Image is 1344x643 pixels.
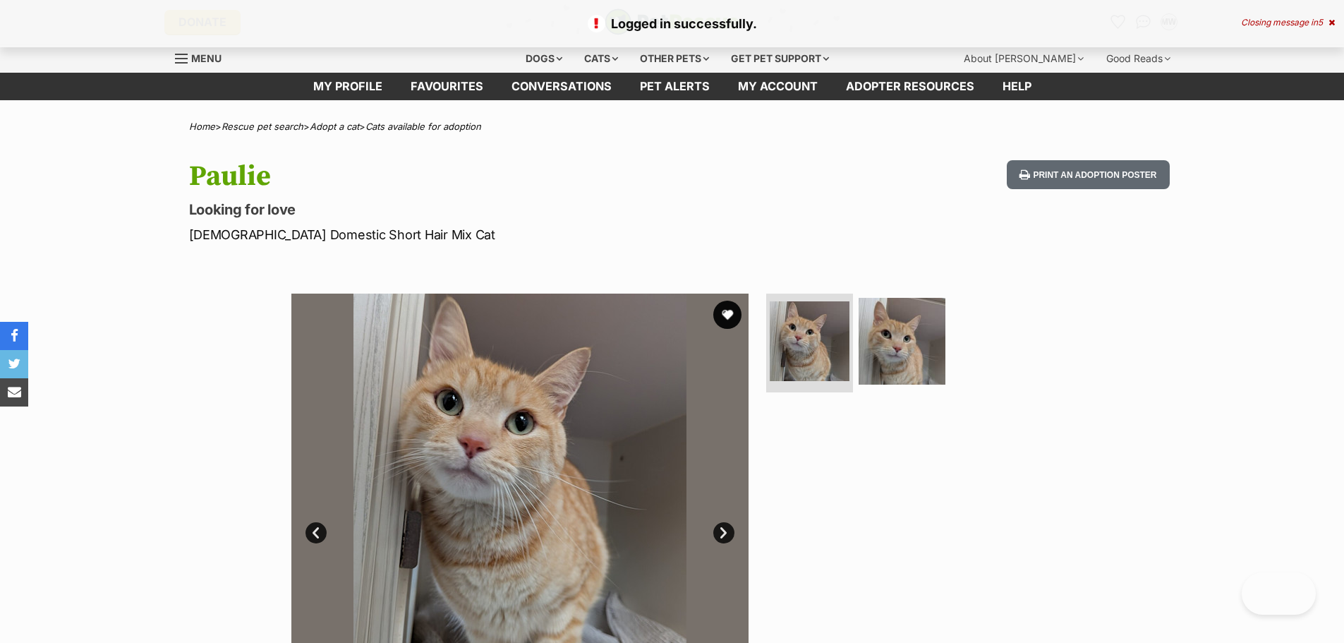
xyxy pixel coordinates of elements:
a: Prev [305,522,327,543]
a: Adopt a cat [310,121,359,132]
a: Home [189,121,215,132]
button: favourite [713,301,741,329]
p: [DEMOGRAPHIC_DATA] Domestic Short Hair Mix Cat [189,225,786,244]
div: About [PERSON_NAME] [954,44,1094,73]
a: My profile [299,73,396,100]
a: Pet alerts [626,73,724,100]
img: Photo of Paulie [770,301,849,381]
div: Get pet support [721,44,839,73]
h1: Paulie [189,160,786,193]
a: Next [713,522,734,543]
div: Closing message in [1241,18,1335,28]
div: Other pets [630,44,719,73]
button: Print an adoption poster [1007,160,1169,189]
a: Cats available for adoption [365,121,481,132]
span: Menu [191,52,222,64]
img: Photo of Paulie [859,298,945,385]
p: Looking for love [189,200,786,220]
p: Logged in successfully. [14,14,1330,33]
div: Dogs [516,44,572,73]
div: Cats [574,44,628,73]
a: Menu [175,44,231,70]
a: Rescue pet search [222,121,303,132]
a: Help [988,73,1046,100]
a: My account [724,73,832,100]
a: conversations [497,73,626,100]
span: 5 [1318,17,1323,28]
a: Adopter resources [832,73,988,100]
a: Favourites [396,73,497,100]
div: > > > [154,121,1191,132]
div: Good Reads [1096,44,1180,73]
iframe: Help Scout Beacon - Open [1242,572,1316,615]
